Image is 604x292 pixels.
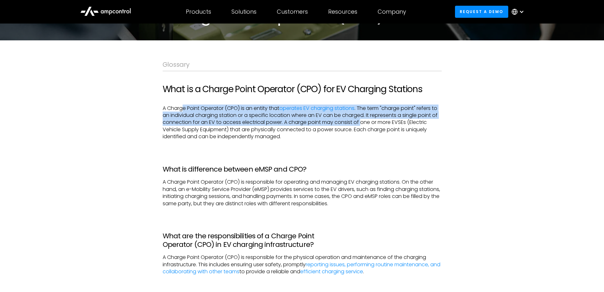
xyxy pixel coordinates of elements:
[163,179,442,207] p: A Charge Point Operator (CPO) is responsible for operating and managing EV charging stations. On ...
[328,8,357,15] div: Resources
[163,165,442,173] h3: What is difference between eMSP and CPO?
[163,61,442,68] div: Glossary
[163,281,442,288] p: ‍
[163,261,440,275] a: reporting issues, performing routine maintenance, and collaborating with other teams
[163,146,442,153] p: ‍
[378,8,406,15] div: Company
[300,268,363,275] a: efficient charging service
[455,6,508,17] a: Request a demo
[163,84,442,95] h2: What is a Charge Point Operator (CPO) for EV Charging Stations
[277,8,308,15] div: Customers
[163,212,442,219] p: ‍
[279,105,354,112] a: operates EV charging stations
[186,8,211,15] div: Products
[231,8,257,15] div: Solutions
[163,6,442,25] h1: Charge Point Operator (CPO)
[163,105,442,140] p: A Charge Point Operator (CPO) is an entity that . The term "charge point" refers to an individual...
[163,254,442,275] p: A Charge Point Operator (CPO) is responsible for the physical operation and maintenance of the ch...
[163,232,442,249] h3: What are the responsibilities of a Charge Point Operator (CPO) in EV charging infrastructure?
